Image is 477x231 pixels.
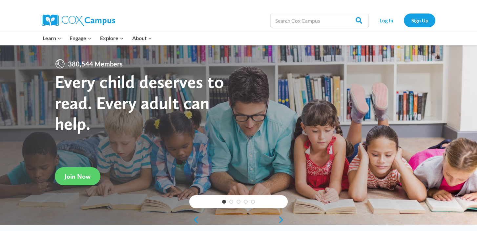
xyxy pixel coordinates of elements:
[38,31,156,45] nav: Primary Navigation
[229,200,233,204] a: 2
[278,216,288,224] a: next
[237,200,240,204] a: 3
[43,34,61,42] span: Learn
[65,59,125,69] span: 380,544 Members
[65,172,91,180] span: Join Now
[270,14,369,27] input: Search Cox Campus
[55,167,100,185] a: Join Now
[251,200,255,204] a: 5
[42,14,115,26] img: Cox Campus
[70,34,92,42] span: Engage
[132,34,152,42] span: About
[404,13,435,27] a: Sign Up
[100,34,124,42] span: Explore
[222,200,226,204] a: 1
[372,13,435,27] nav: Secondary Navigation
[55,71,224,134] strong: Every child deserves to read. Every adult can help.
[372,13,401,27] a: Log In
[189,216,199,224] a: previous
[189,213,288,226] div: content slider buttons
[244,200,248,204] a: 4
